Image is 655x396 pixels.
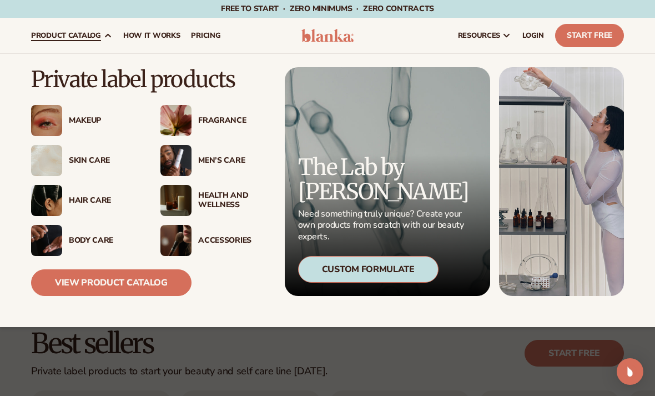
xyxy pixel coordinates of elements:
[31,105,62,136] img: Female with glitter eye makeup.
[160,185,268,216] a: Candles and incense on table. Health And Wellness
[160,225,192,256] img: Female with makeup brush.
[198,156,268,166] div: Men’s Care
[31,185,62,216] img: Female hair pulled back with clips.
[617,358,643,385] div: Open Intercom Messenger
[198,191,268,210] div: Health And Wellness
[69,116,138,126] div: Makeup
[298,208,477,243] p: Need something truly unique? Create your own products from scratch with our beauty experts.
[69,196,138,205] div: Hair Care
[517,18,550,53] a: LOGIN
[160,145,192,176] img: Male holding moisturizer bottle.
[160,105,192,136] img: Pink blooming flower.
[458,31,500,40] span: resources
[499,67,624,296] img: Female in lab with equipment.
[31,225,138,256] a: Male hand applying moisturizer. Body Care
[221,3,434,14] span: Free to start · ZERO minimums · ZERO contracts
[31,185,138,216] a: Female hair pulled back with clips. Hair Care
[191,31,220,40] span: pricing
[123,31,180,40] span: How It Works
[160,105,268,136] a: Pink blooming flower. Fragrance
[185,18,226,53] a: pricing
[522,31,544,40] span: LOGIN
[31,225,62,256] img: Male hand applying moisturizer.
[31,105,138,136] a: Female with glitter eye makeup. Makeup
[31,269,192,296] a: View Product Catalog
[160,225,268,256] a: Female with makeup brush. Accessories
[160,145,268,176] a: Male holding moisturizer bottle. Men’s Care
[452,18,517,53] a: resources
[118,18,186,53] a: How It Works
[31,31,101,40] span: product catalog
[301,29,354,42] img: logo
[31,67,268,92] p: Private label products
[298,256,439,283] div: Custom Formulate
[198,236,268,245] div: Accessories
[26,18,118,53] a: product catalog
[298,155,477,204] p: The Lab by [PERSON_NAME]
[160,185,192,216] img: Candles and incense on table.
[69,156,138,166] div: Skin Care
[31,145,62,176] img: Cream moisturizer swatch.
[555,24,624,47] a: Start Free
[31,145,138,176] a: Cream moisturizer swatch. Skin Care
[198,116,268,126] div: Fragrance
[285,67,490,296] a: Microscopic product formula. The Lab by [PERSON_NAME] Need something truly unique? Create your ow...
[69,236,138,245] div: Body Care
